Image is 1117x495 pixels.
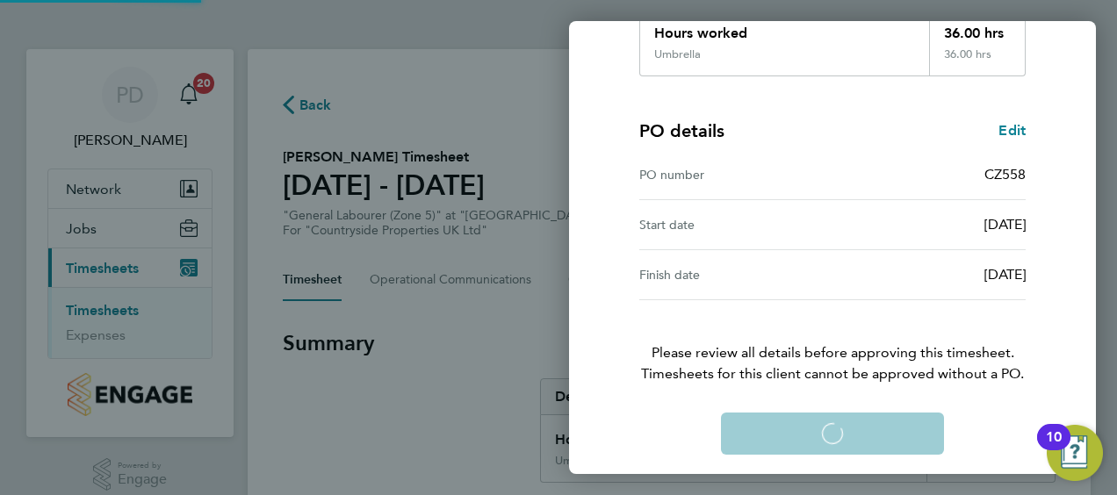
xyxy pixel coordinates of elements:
span: Timesheets for this client cannot be approved without a PO. [618,363,1047,384]
div: PO number [639,164,832,185]
h4: PO details [639,118,724,143]
div: 10 [1046,437,1062,460]
div: Umbrella [654,47,701,61]
button: Open Resource Center, 10 new notifications [1047,425,1103,481]
div: Hours worked [640,9,929,47]
a: Edit [998,120,1026,141]
div: 36.00 hrs [929,47,1026,75]
div: Start date [639,214,832,235]
span: Edit [998,122,1026,139]
div: Finish date [639,264,832,285]
div: 36.00 hrs [929,9,1026,47]
span: CZ558 [984,166,1026,183]
div: [DATE] [832,214,1026,235]
p: Please review all details before approving this timesheet. [618,300,1047,384]
div: [DATE] [832,264,1026,285]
